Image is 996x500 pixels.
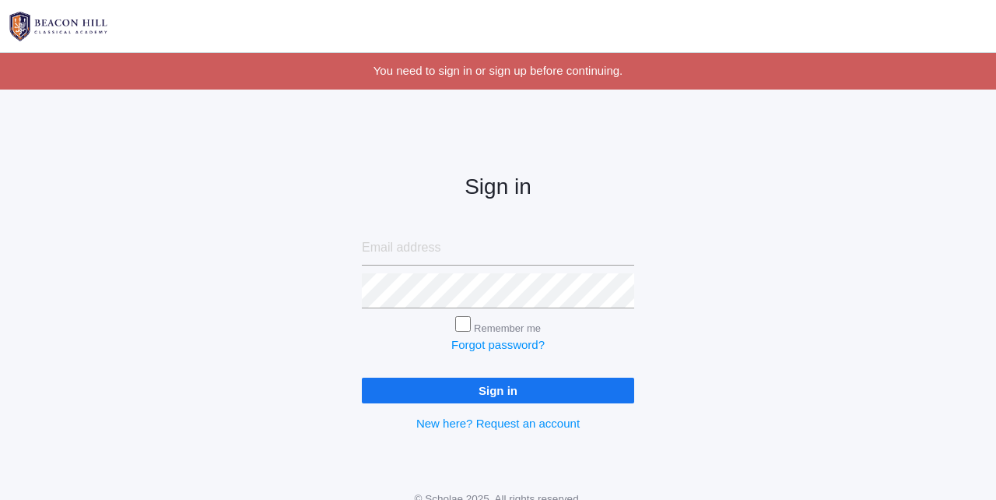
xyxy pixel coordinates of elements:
input: Email address [362,231,634,266]
h2: Sign in [362,175,634,199]
a: New here? Request an account [416,417,580,430]
a: Forgot password? [451,338,545,351]
label: Remember me [474,322,541,334]
input: Sign in [362,378,634,403]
